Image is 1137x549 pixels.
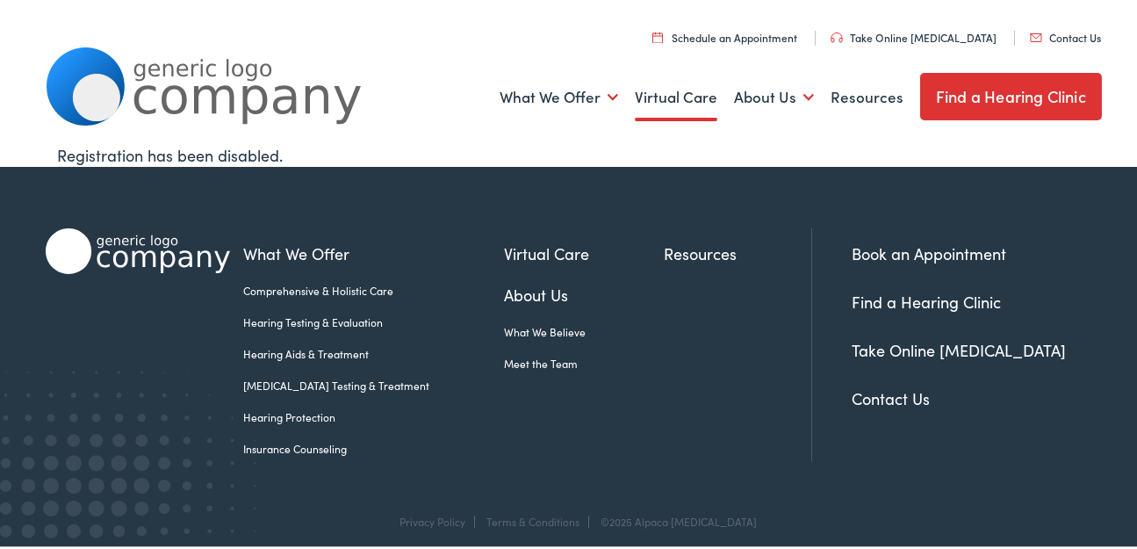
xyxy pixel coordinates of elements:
[852,336,1066,358] a: Take Online [MEDICAL_DATA]
[243,407,504,423] a: Hearing Protection
[1030,31,1042,40] img: utility icon
[46,226,230,271] img: Alpaca Audiology
[243,438,504,454] a: Insurance Counseling
[57,141,1090,164] div: Registration has been disabled.
[243,280,504,296] a: Comprehensive & Holistic Care
[652,29,663,40] img: utility icon
[734,62,814,127] a: About Us
[243,239,504,263] a: What We Offer
[592,513,757,525] div: ©2025 Alpaca [MEDICAL_DATA]
[243,312,504,328] a: Hearing Testing & Evaluation
[500,62,618,127] a: What We Offer
[504,353,664,369] a: Meet the Team
[243,375,504,391] a: [MEDICAL_DATA] Testing & Treatment
[504,239,664,263] a: Virtual Care
[831,27,997,42] a: Take Online [MEDICAL_DATA]
[852,288,1001,310] a: Find a Hearing Clinic
[504,321,664,337] a: What We Believe
[831,62,903,127] a: Resources
[652,27,797,42] a: Schedule an Appointment
[920,70,1102,118] a: Find a Hearing Clinic
[243,343,504,359] a: Hearing Aids & Treatment
[486,511,579,526] a: Terms & Conditions
[1030,27,1101,42] a: Contact Us
[635,62,717,127] a: Virtual Care
[852,385,930,407] a: Contact Us
[399,511,465,526] a: Privacy Policy
[831,30,843,40] img: utility icon
[852,240,1006,262] a: Book an Appointment
[664,239,811,263] a: Resources
[504,280,664,304] a: About Us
